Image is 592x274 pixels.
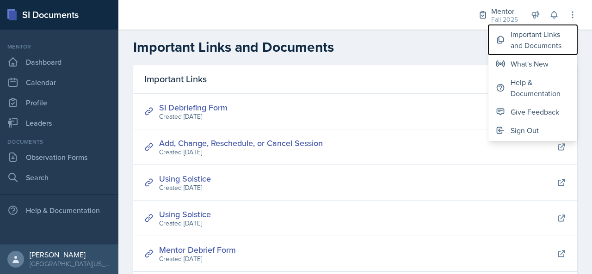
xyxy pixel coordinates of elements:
div: Created [DATE] [159,183,211,193]
div: Created [DATE] [159,219,211,228]
div: Help & Documentation [511,77,570,99]
a: Observation Forms [4,148,115,166]
div: What's New [511,58,549,69]
h2: Important Links and Documents [133,39,577,55]
a: Using Solstice [159,208,211,220]
button: Give Feedback [488,103,577,121]
a: Add, Change, Reschedule, or Cancel Session [159,137,323,149]
button: Help & Documentation [488,73,577,103]
div: [GEOGRAPHIC_DATA][US_STATE] [30,259,111,268]
a: Search [4,168,115,187]
div: Fall 2025 [491,15,518,24]
div: Documents [4,138,115,146]
a: Profile [4,93,115,112]
a: SI Debriefing Form [159,102,228,113]
div: Mentor [4,43,115,51]
button: What's New [488,55,577,73]
div: Created [DATE] [159,147,323,157]
a: Mentor Debrief Form [159,244,236,256]
div: Sign Out [511,125,539,136]
div: Help & Documentation [4,201,115,219]
div: Created [DATE] [159,254,236,264]
button: Sign Out [488,121,577,140]
button: Important Links and Documents [488,25,577,55]
a: Dashboard [4,53,115,71]
div: [PERSON_NAME] [30,250,111,259]
div: Important Links and Documents [511,29,570,51]
div: Created [DATE] [159,112,228,122]
div: Give Feedback [511,106,559,117]
span: Important Links [144,72,207,86]
a: Leaders [4,114,115,132]
a: Using Solstice [159,173,211,184]
div: Mentor [491,6,518,17]
a: Calendar [4,73,115,91]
